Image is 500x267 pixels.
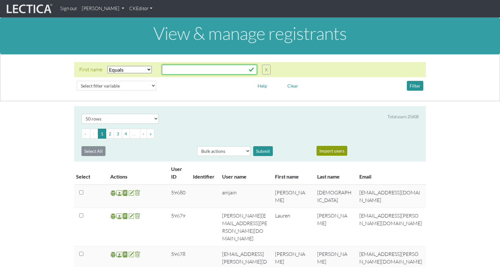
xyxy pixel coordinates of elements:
button: Go to page 1 [98,129,106,139]
th: User ID [167,161,189,185]
td: [EMAIL_ADDRESS][PERSON_NAME][DOMAIN_NAME] [356,208,426,246]
span: delete [134,212,140,220]
th: Actions [106,161,167,185]
button: Go to next page [140,129,147,139]
th: Identifier [189,161,218,185]
button: X [262,65,271,75]
button: Go to page 2 [106,129,114,139]
td: 59680 [167,185,189,208]
button: Import users [317,146,347,156]
button: Go to last page [147,129,154,139]
td: anijain [218,185,271,208]
span: Staff [116,251,122,258]
td: [EMAIL_ADDRESS][DOMAIN_NAME] [356,185,426,208]
span: account update [128,189,134,197]
span: delete [134,251,140,258]
a: [PERSON_NAME] [79,3,127,15]
th: Last name [313,161,356,185]
th: First name [271,161,313,185]
div: First name [79,66,102,73]
td: [PERSON_NAME] [313,208,356,246]
div: Total users 25608 [388,114,419,120]
a: Sign out [58,3,79,15]
span: reports [122,251,128,258]
span: account update [128,251,134,258]
th: Select [74,161,106,185]
th: User name [218,161,271,185]
h1: View & manage registrants [5,23,495,43]
img: lecticalive [5,3,53,15]
span: reports [122,212,128,220]
ul: Pagination [81,129,419,139]
span: account update [128,212,134,220]
td: Lauren [271,208,313,246]
td: 59679 [167,208,189,246]
button: Select All [81,146,106,156]
button: Clear [285,81,301,91]
button: Filter [407,81,423,91]
button: Go to page 3 [114,129,122,139]
a: Help [255,82,270,88]
td: [DEMOGRAPHIC_DATA] [313,185,356,208]
a: CKEditor [127,3,155,15]
button: Help [255,81,270,91]
span: delete [134,189,140,197]
td: [PERSON_NAME][EMAIL_ADDRESS][PERSON_NAME][DOMAIN_NAME] [218,208,271,246]
span: Staff [116,189,122,197]
div: Submit [253,146,273,156]
span: Staff [116,212,122,220]
button: Go to page 4 [122,129,130,139]
span: reports [122,189,128,197]
td: [PERSON_NAME] [271,185,313,208]
th: Email [356,161,426,185]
